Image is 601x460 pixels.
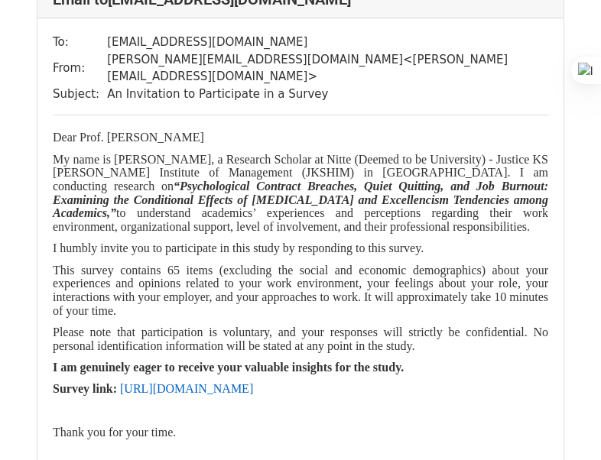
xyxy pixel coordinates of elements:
span: I humbly invite you to participate in this study by responding to this survey. [53,241,424,254]
span: My name is [PERSON_NAME], a Research Scholar at Nitte (Deemed to be University) - Justice KS [PER... [53,153,548,233]
span: Survey link: [53,382,117,395]
td: Subject: [53,86,107,103]
span: [URL][DOMAIN_NAME] [120,382,253,395]
iframe: Chat Widget [525,387,601,460]
span: Thank you for your time. [53,426,176,439]
i: “Psychological Contract Breaches, Quiet Quitting, and Job Burnout: Examining the Conditional Effe... [53,180,548,219]
td: [EMAIL_ADDRESS][DOMAIN_NAME] [107,34,548,51]
td: An Invitation to Participate in a Survey [107,86,548,103]
span: I am genuinely eager to receive your valuable insights for the study. [53,361,404,374]
a: [URL][DOMAIN_NAME] [120,383,253,395]
td: [PERSON_NAME][EMAIL_ADDRESS][DOMAIN_NAME] < [PERSON_NAME][EMAIL_ADDRESS][DOMAIN_NAME] > [107,51,548,86]
span: Please note that participation is voluntary, and your responses will strictly be confidential. No... [53,326,548,352]
span: Dear Prof. [PERSON_NAME] [53,131,204,144]
td: To: [53,34,107,51]
td: From: [53,51,107,86]
span: This survey contains 65 items (excluding the social and economic demographics) about your experie... [53,264,548,317]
